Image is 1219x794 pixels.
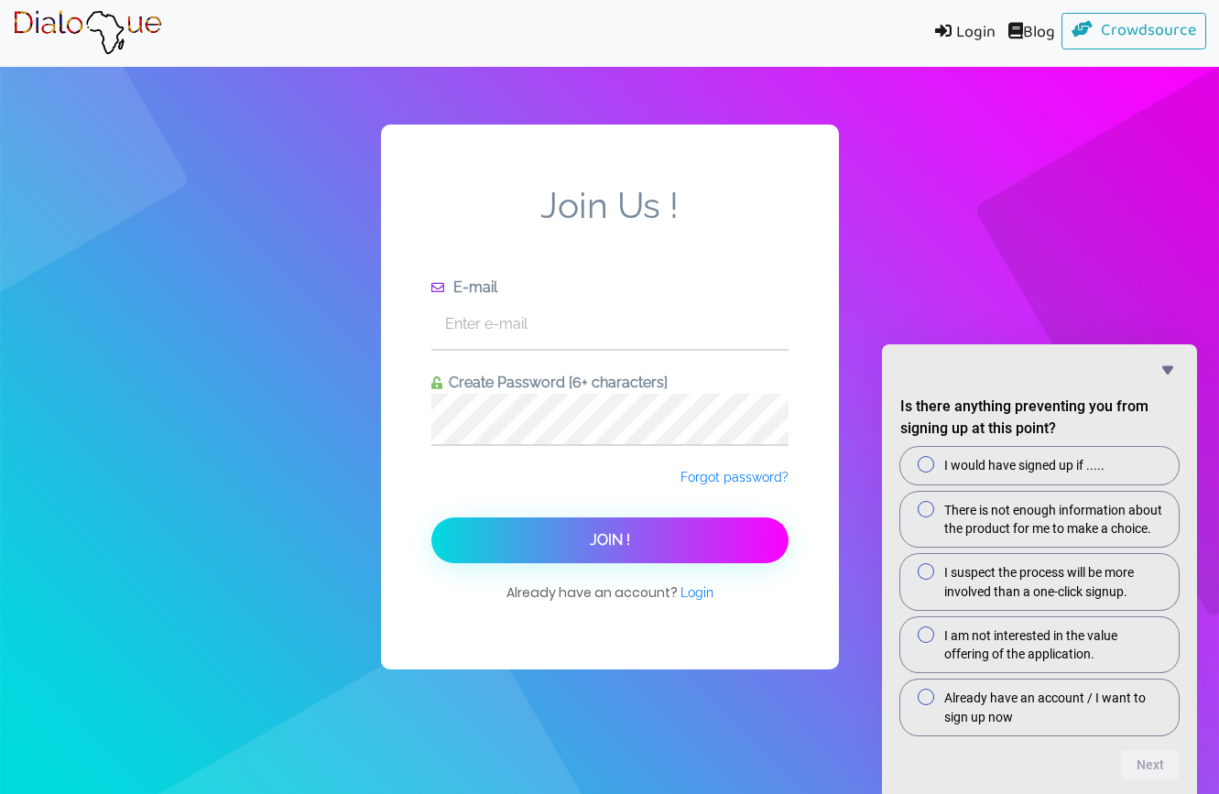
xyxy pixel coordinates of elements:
a: Forgot password? [680,468,789,486]
span: Already have an account? [506,582,713,620]
a: Login [680,583,713,602]
span: There is not enough information about the product for me to make a choice. [944,501,1164,538]
span: I am not interested in the value offering of the application. [944,626,1164,664]
span: Join Us ! [431,184,789,277]
span: I suspect the process will be more involved than a one-click signup. [944,563,1164,601]
input: Enter e-mail [431,299,789,349]
a: Login [921,13,1002,54]
div: Is there anything preventing you from signing up at this point? [900,447,1179,735]
button: Hide survey [1157,359,1179,381]
a: Crowdsource [1061,13,1207,49]
a: Blog [1002,13,1061,54]
h2: Is there anything preventing you from signing up at this point? [900,396,1179,440]
span: Forgot password? [680,470,789,484]
span: Already have an account / I want to sign up now [944,689,1164,726]
div: Is there anything preventing you from signing up at this point? [900,359,1179,779]
span: I would have signed up if ..... [944,456,1105,474]
button: Next question [1122,750,1179,779]
button: Join ! [431,517,789,563]
img: Brand [13,10,162,56]
span: Join ! [590,531,630,549]
span: E-mail [447,278,497,296]
span: Login [680,585,713,600]
span: Create Password [6+ characters] [442,374,668,391]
